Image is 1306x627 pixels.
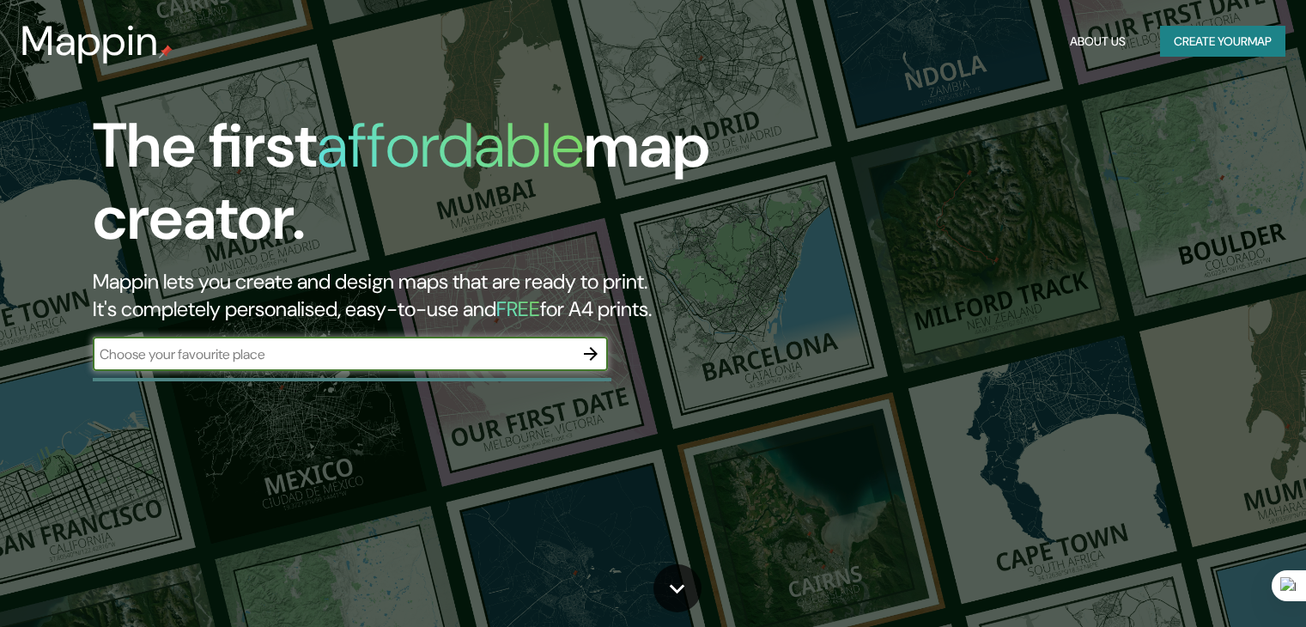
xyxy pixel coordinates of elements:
[159,45,173,58] img: mappin-pin
[317,106,584,186] h1: affordable
[93,268,746,323] h2: Mappin lets you create and design maps that are ready to print. It's completely personalised, eas...
[93,344,574,364] input: Choose your favourite place
[21,17,159,65] h3: Mappin
[93,110,746,268] h1: The first map creator.
[496,295,540,322] h5: FREE
[1160,26,1285,58] button: Create yourmap
[1063,26,1133,58] button: About Us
